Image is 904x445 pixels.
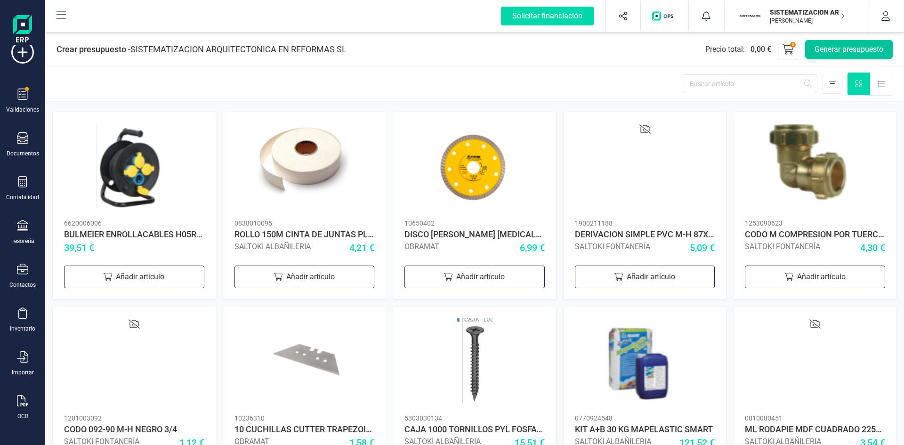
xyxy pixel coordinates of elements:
[404,228,545,241] div: DISCO [PERSON_NAME] [MEDICAL_DATA] CORTE CERÁMICO BANDA CONTÍNUA TURBO EXTRAFINO 115MM STAYER
[745,423,885,436] div: ML RODAPIE MDF CUADRADO 2250X90X14MM LACADO BLANCO
[575,423,715,436] div: KIT A+B 30 KG MAPELASTIC SMART
[770,17,845,24] p: [PERSON_NAME]
[501,7,594,25] div: Solicitar financiación
[736,1,856,31] button: SISISTEMATIZACION ARQUITECTONICA EN REFORMAS SL[PERSON_NAME]
[575,266,715,288] div: Añadir artículo
[745,241,820,254] div: SALTOKI FONTANERÍA
[349,241,374,254] span: 4,21 €
[234,266,375,288] div: Añadir artículo
[682,74,817,93] input: Buscar artículo
[490,1,605,31] button: Solicitar financiación
[792,42,794,48] span: 0
[64,423,204,436] div: CODO 092-90 M-H NEGRO 3/4
[12,369,34,376] div: Importar
[64,123,204,208] img: imagen
[234,241,311,254] div: SALTOKI ALBAÑILERIA
[64,413,204,423] div: 1201003092
[234,218,375,228] div: 0838010095
[745,218,885,228] div: 1253090623
[234,123,375,208] img: imagen
[745,228,885,241] div: CODO M COMPRESION POR TUERCA 22X3/4
[7,150,39,157] div: Documentos
[64,228,204,241] div: BULMEIER ENROLLACABLES H05RR-F 3G1 5X25M IP44 PROT TOMAS
[404,423,545,436] div: CAJA 1000 TORNILLOS PYL FOSFATADO PM 3,5X45
[234,423,375,436] div: 10 CUCHILLAS CUTTER TRAPEZOIDALES
[6,194,39,201] div: Contabilidad
[404,318,545,403] img: imagen
[13,15,32,45] img: Logo Finanedi
[64,266,204,288] div: Añadir artículo
[575,228,715,241] div: DERIVACION SIMPLE PVC M-H 87X110
[646,1,683,31] button: Logo de OPS
[404,413,545,423] div: 5303030134
[64,241,94,254] span: 39,51 €
[56,43,347,56] div: - SISTEMATIZACION ARQUITECTONICA EN REFORMAS SL
[751,44,771,55] span: 0,00 €
[690,241,715,254] span: 5,09 €
[745,266,885,288] div: Añadir artículo
[652,11,677,21] img: Logo de OPS
[10,325,35,332] div: Inventario
[575,241,650,254] div: SALTOKI FONTANERÍA
[404,266,545,288] div: Añadir artículo
[520,241,545,254] span: 6,99 €
[64,218,204,228] div: 6620006006
[860,241,885,254] span: 4,30 €
[56,44,126,54] span: Crear presupuesto
[234,413,375,423] div: 10236310
[575,413,715,423] div: 0770924548
[805,40,893,59] button: Generar presupuesto
[9,281,36,289] div: Contactos
[234,228,375,241] div: ROLLO 150M CINTA DE JUNTAS PLADUR
[705,44,771,55] div: Precio total :
[404,218,545,228] div: 10650402
[745,413,885,423] div: 0810080451
[740,6,760,26] img: SI
[770,8,845,17] p: SISTEMATIZACION ARQUITECTONICA EN REFORMAS SL
[575,218,715,228] div: 1900211188
[575,318,715,403] img: imagen
[234,318,375,403] img: imagen
[17,413,28,420] div: OCR
[404,241,439,254] div: OBRAMAT
[745,123,885,208] img: imagen
[11,237,34,245] div: Tesorería
[404,123,545,208] img: imagen
[6,106,39,113] div: Validaciones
